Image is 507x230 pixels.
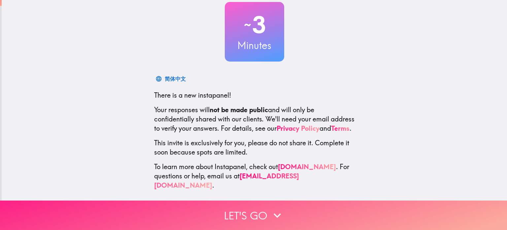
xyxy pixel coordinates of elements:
p: To learn more about Instapanel, check out . For questions or help, email us at . [154,162,355,190]
h2: 3 [225,11,284,38]
p: This invite is exclusively for you, please do not share it. Complete it soon because spots are li... [154,138,355,157]
a: Privacy Policy [277,124,320,132]
a: [EMAIL_ADDRESS][DOMAIN_NAME] [154,172,299,189]
button: 简体中文 [154,72,188,85]
a: [DOMAIN_NAME] [278,162,336,171]
a: Terms [331,124,350,132]
span: There is a new instapanel! [154,91,231,99]
h3: Minutes [225,38,284,52]
p: Your responses will and will only be confidentially shared with our clients. We'll need your emai... [154,105,355,133]
b: not be made public [210,106,268,114]
span: ~ [243,15,252,35]
div: 简体中文 [165,74,186,83]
